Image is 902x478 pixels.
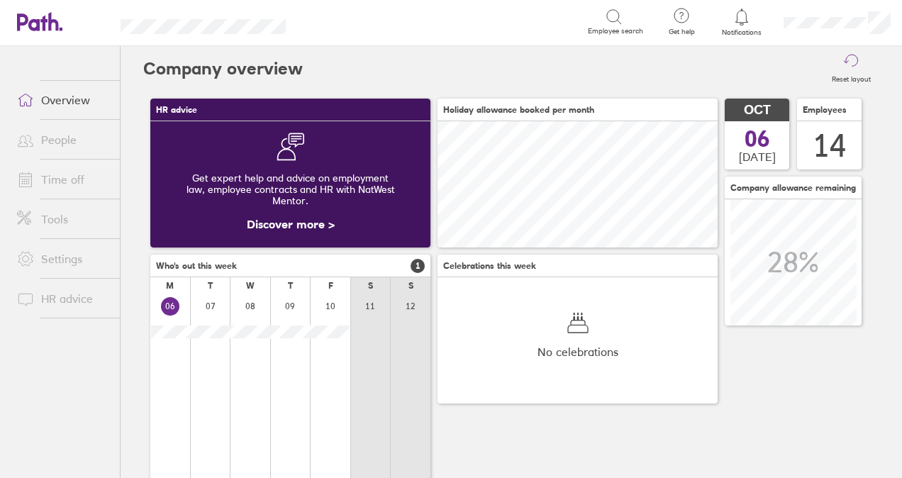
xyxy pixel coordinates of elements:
a: Overview [6,86,120,114]
label: Reset layout [823,71,879,84]
span: Who's out this week [156,261,237,271]
div: Get expert help and advice on employment law, employee contracts and HR with NatWest Mentor. [162,161,419,218]
span: OCT [744,103,771,118]
h2: Company overview [143,46,303,91]
span: 1 [411,259,425,273]
div: 14 [813,128,847,164]
a: People [6,126,120,154]
span: Get help [659,28,705,36]
span: Company allowance remaining [730,183,856,193]
span: [DATE] [739,150,776,163]
div: S [368,281,373,291]
div: M [166,281,174,291]
a: Settings [6,245,120,273]
span: HR advice [156,105,197,115]
div: S [408,281,413,291]
div: F [328,281,333,291]
span: 06 [745,128,770,150]
div: T [288,281,293,291]
div: W [246,281,255,291]
span: Holiday allowance booked per month [443,105,594,115]
span: No celebrations [538,345,618,358]
a: HR advice [6,284,120,313]
button: Reset layout [823,46,879,91]
a: Discover more > [247,217,335,231]
span: Employees [803,105,847,115]
span: Employee search [588,27,643,35]
a: Time off [6,165,120,194]
span: Celebrations this week [443,261,536,271]
div: T [208,281,213,291]
div: Search [324,15,360,28]
span: Notifications [719,28,765,37]
a: Tools [6,205,120,233]
a: Notifications [719,7,765,37]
